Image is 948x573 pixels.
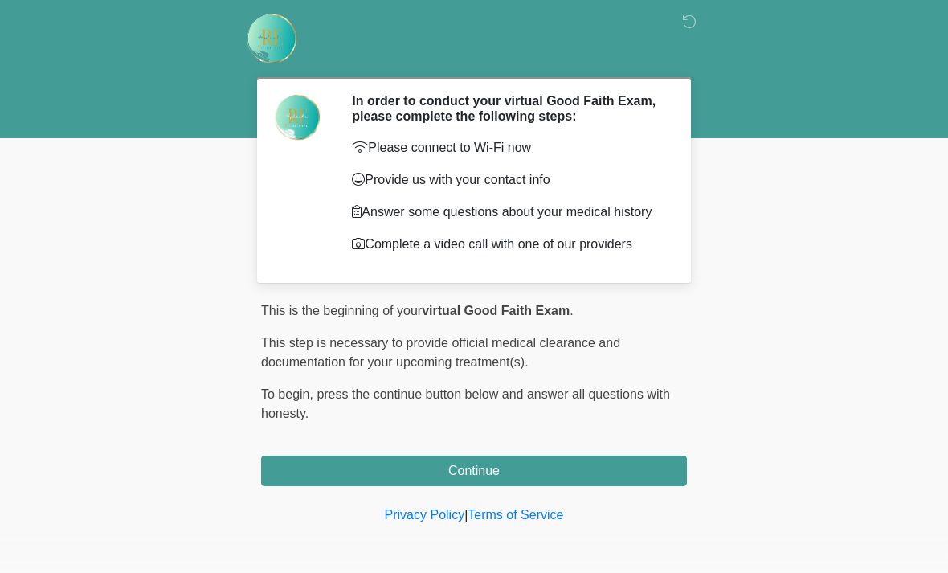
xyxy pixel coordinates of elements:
button: Continue [261,456,687,486]
p: Answer some questions about your medical history [352,203,663,222]
img: Rehydrate Aesthetics & Wellness Logo [245,12,298,65]
span: This is the beginning of your [261,304,422,317]
p: Provide us with your contact info [352,170,663,190]
p: Complete a video call with one of our providers [352,235,663,254]
span: This step is necessary to provide official medical clearance and documentation for your upcoming ... [261,336,620,369]
a: | [464,508,468,522]
img: Agent Avatar [273,93,321,141]
span: . [570,304,573,317]
span: press the continue button below and answer all questions with honesty. [261,387,670,420]
span: To begin, [261,387,317,401]
p: Please connect to Wi-Fi now [352,138,663,158]
a: Terms of Service [468,508,563,522]
strong: virtual Good Faith Exam [422,304,570,317]
a: Privacy Policy [385,508,465,522]
h2: In order to conduct your virtual Good Faith Exam, please complete the following steps: [352,93,663,124]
